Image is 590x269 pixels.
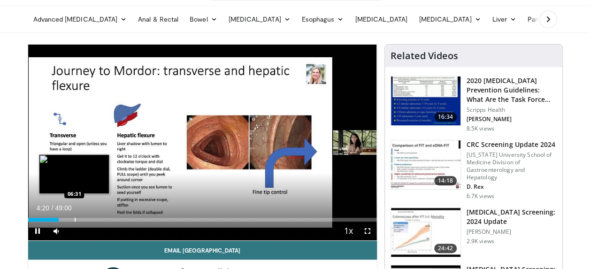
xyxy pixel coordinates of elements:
[391,208,460,257] img: ac114b1b-ca58-43de-a309-898d644626b7.150x105_q85_crop-smart_upscale.jpg
[28,218,377,222] div: Progress Bar
[486,10,521,29] a: Liver
[467,208,557,226] h3: [MEDICAL_DATA] Screening: 2024 Update
[39,154,109,194] img: image.jpeg
[467,228,557,236] p: [PERSON_NAME]
[467,106,557,114] p: Scripps Health
[52,204,54,212] span: /
[28,45,377,241] video-js: Video Player
[37,204,49,212] span: 4:20
[223,10,296,29] a: [MEDICAL_DATA]
[434,112,457,122] span: 16:34
[391,140,460,189] img: 91500494-a7c6-4302-a3df-6280f031e251.150x105_q85_crop-smart_upscale.jpg
[47,222,66,240] button: Mute
[296,10,350,29] a: Esophagus
[467,76,557,104] h3: 2020 [MEDICAL_DATA] Prevention Guidelines: What Are the Task Force Rec…
[339,222,358,240] button: Playback Rate
[391,77,460,125] img: 1ac37fbe-7b52-4c81-8c6c-a0dd688d0102.150x105_q85_crop-smart_upscale.jpg
[467,238,494,245] p: 2.9K views
[391,140,557,200] a: 14:18 CRC Screening Update 2024 [US_STATE] University School of Medicine Division of Gastroentero...
[467,151,557,181] p: [US_STATE] University School of Medicine Division of Gastroenterology and Hepatology
[391,208,557,257] a: 24:42 [MEDICAL_DATA] Screening: 2024 Update [PERSON_NAME] 2.9K views
[391,76,557,132] a: 16:34 2020 [MEDICAL_DATA] Prevention Guidelines: What Are the Task Force Rec… Scripps Health [PER...
[55,204,71,212] span: 49:00
[358,222,377,240] button: Fullscreen
[467,115,557,123] p: [PERSON_NAME]
[349,10,413,29] a: [MEDICAL_DATA]
[28,241,377,260] a: Email [GEOGRAPHIC_DATA]
[467,125,494,132] p: 8.5K views
[28,10,133,29] a: Advanced [MEDICAL_DATA]
[467,140,557,149] h3: CRC Screening Update 2024
[391,50,458,61] h4: Related Videos
[413,10,486,29] a: [MEDICAL_DATA]
[184,10,222,29] a: Bowel
[467,192,494,200] p: 6.7K views
[434,244,457,253] span: 24:42
[28,222,47,240] button: Pause
[132,10,184,29] a: Anal & Rectal
[467,183,557,191] p: D. Rex
[434,176,457,185] span: 14:18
